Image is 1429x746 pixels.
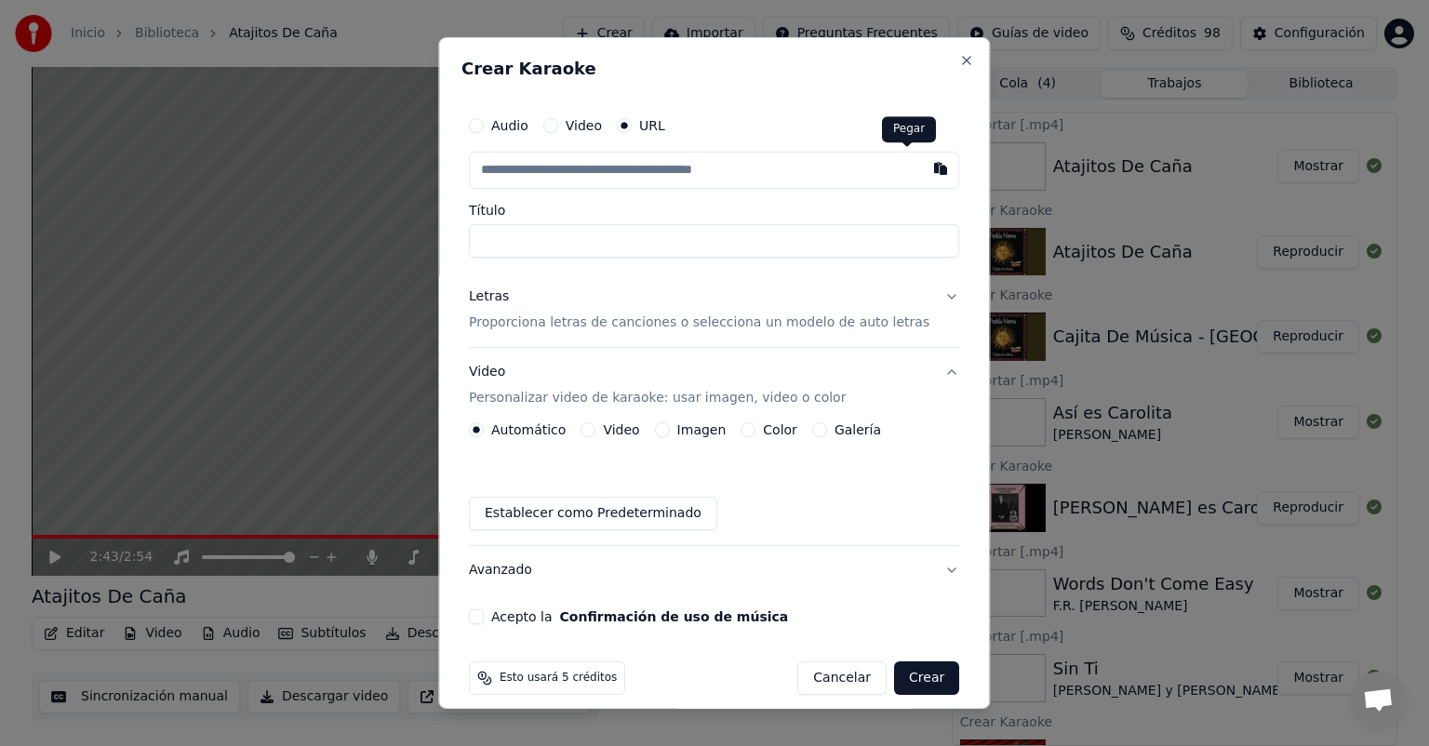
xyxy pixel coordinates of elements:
[882,116,936,142] div: Pegar
[469,313,929,332] p: Proporciona letras de canciones o selecciona un modelo de auto letras
[469,363,846,407] div: Video
[798,661,888,695] button: Cancelar
[469,422,959,545] div: VideoPersonalizar video de karaoke: usar imagen, video o color
[491,119,528,132] label: Audio
[469,287,509,306] div: Letras
[469,497,717,530] button: Establecer como Predeterminado
[604,423,640,436] label: Video
[469,273,959,347] button: LetrasProporciona letras de canciones o selecciona un modelo de auto letras
[764,423,798,436] label: Color
[491,610,788,623] label: Acepto la
[469,204,959,217] label: Título
[677,423,727,436] label: Imagen
[469,348,959,422] button: VideoPersonalizar video de karaoke: usar imagen, video o color
[894,661,959,695] button: Crear
[639,119,665,132] label: URL
[560,610,789,623] button: Acepto la
[500,671,617,686] span: Esto usará 5 créditos
[835,423,881,436] label: Galería
[566,119,602,132] label: Video
[491,423,566,436] label: Automático
[469,389,846,407] p: Personalizar video de karaoke: usar imagen, video o color
[469,546,959,594] button: Avanzado
[461,60,967,77] h2: Crear Karaoke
